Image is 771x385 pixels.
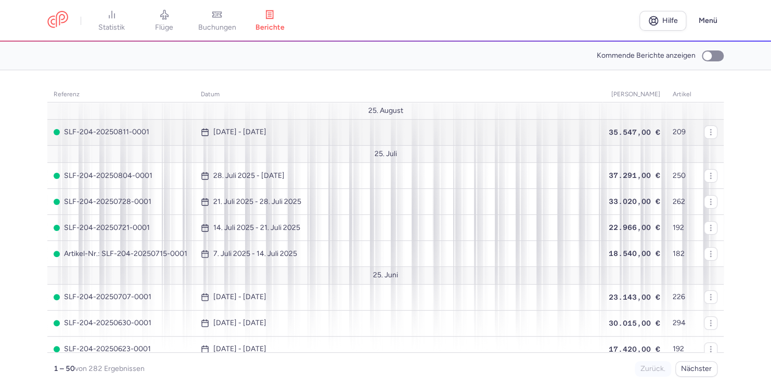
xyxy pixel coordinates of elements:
button: Nächster [675,361,717,377]
font: SLF-204-20250707-0001 [64,293,151,301]
font: Referenz [54,91,80,98]
button: Zurück. [635,361,671,377]
a: Hilfe [639,11,686,31]
time: [DATE] - [DATE] [213,128,266,136]
time: [DATE] - [DATE] [213,319,266,327]
a: Statistik [85,9,138,32]
span: 22.966,00 € [609,223,660,232]
a: CitizenPlane Logo mit rotem Hintergrund [47,11,68,30]
font: SLF-204-20250721-0001 [64,224,150,232]
font: [PERSON_NAME] [611,91,660,98]
font: 192 [673,344,684,353]
font: SLF-204-20250623-0001 [64,345,151,353]
span: 17.420,00 € [609,345,660,353]
a: Flüge [138,9,190,32]
font: 226 [673,292,685,301]
span: Berichte [255,23,284,32]
span: von 282 Ergebnissen [75,364,145,373]
font: SLF-204-20250804-0001 [64,172,152,180]
span: 30.015,00 € [609,319,660,327]
font: SLF-204-20250630-0001 [64,319,151,327]
span: 25. Juli [375,150,397,158]
time: [DATE] - [DATE] [213,293,266,301]
span: 23.143,00 € [609,293,660,301]
font: 294 [673,318,686,327]
span: 37.291,00 € [609,171,660,179]
font: Datum [201,91,220,98]
span: 35.547,00 € [609,128,660,136]
font: 250 [673,171,686,180]
span: Buchungen [198,23,236,32]
span: 18.540,00 € [609,249,660,258]
time: [DATE] - [DATE] [213,345,266,353]
span: 33.020,00 € [609,197,660,206]
font: 182 [673,249,685,258]
time: 21. Juli 2025 - 28. Juli 2025 [213,198,301,206]
span: Kommende Berichte anzeigen [597,52,696,60]
a: Buchungen [191,9,243,32]
font: Artikel-Nr.: SLF-204-20250715-0001 [64,250,187,258]
span: Flüge [155,23,173,32]
span: 25. August [368,107,403,115]
span: Statistik [98,23,125,32]
font: 209 [673,127,686,136]
span: 25. Juni [373,271,398,279]
font: 192 [673,223,684,232]
time: 14. Juli 2025 - 21. Juli 2025 [213,224,300,232]
strong: 1 – 50 [54,364,75,373]
font: 262 [673,197,685,206]
font: SLF-204-20250728-0001 [64,198,151,206]
time: 28. Juli 2025 - [DATE] [213,172,285,180]
time: 7. Juli 2025 - 14. Juli 2025 [213,250,297,258]
button: Menü [692,11,724,31]
a: Berichte [243,9,296,32]
font: Hilfe [662,16,678,25]
font: SLF-204-20250811-0001 [64,128,149,136]
font: Artikel [673,91,691,98]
